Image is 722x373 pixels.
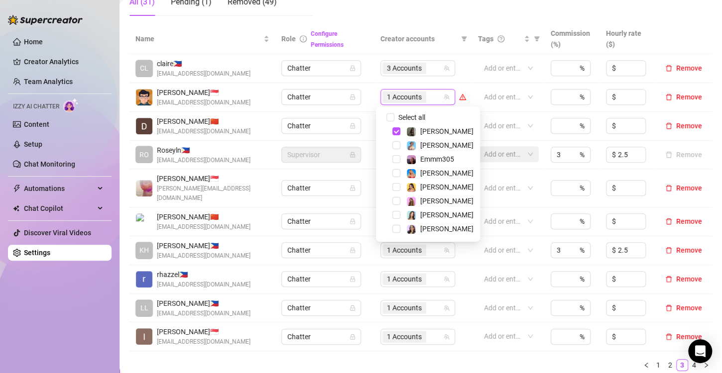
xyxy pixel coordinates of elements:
span: warning [459,93,466,100]
span: Chatter [287,272,355,286]
img: Paul James Soriano [136,213,152,230]
a: Setup [24,140,42,148]
span: Tags [478,33,493,44]
span: Izzy AI Chatter [13,102,59,111]
span: [EMAIL_ADDRESS][DOMAIN_NAME] [157,69,250,79]
li: Next Page [700,359,712,371]
img: Dane Elle [136,118,152,134]
span: [PERSON_NAME][EMAIL_ADDRESS][DOMAIN_NAME] [157,184,269,203]
button: right [700,359,712,371]
span: Chatter [287,300,355,315]
a: Content [24,120,49,128]
button: Remove [661,331,706,343]
span: [PERSON_NAME] [420,225,474,233]
span: Select tree node [392,155,400,163]
span: [EMAIL_ADDRESS][DOMAIN_NAME] [157,309,250,318]
span: team [444,334,450,340]
span: Remove [676,93,702,101]
span: Remove [676,184,702,192]
span: [EMAIL_ADDRESS][DOMAIN_NAME] [157,337,250,347]
img: rhazzel [136,271,152,287]
span: [EMAIL_ADDRESS][DOMAIN_NAME] [157,156,250,165]
th: Commission (%) [545,24,600,54]
span: Emmm305 [420,155,454,163]
span: [PERSON_NAME] [420,197,474,205]
span: 1 Accounts [387,302,422,313]
a: 1 [653,360,664,371]
span: Chatter [287,181,355,195]
a: Creator Analytics [24,54,104,70]
span: lock [350,94,356,100]
span: Select tree node [392,141,400,149]
span: Select tree node [392,211,400,219]
span: Remove [676,275,702,283]
span: RO [139,149,149,160]
span: Select tree node [392,169,400,177]
span: team [444,247,450,253]
span: delete [665,247,672,254]
span: Select tree node [392,183,400,191]
span: Roseyln 🇵🇭 [157,145,250,156]
span: [EMAIL_ADDRESS][DOMAIN_NAME] [157,280,250,289]
span: Chatter [287,90,355,104]
img: Amelia [407,211,416,220]
a: Configure Permissions [311,30,344,48]
span: 1 Accounts [387,245,422,256]
span: Creator accounts [380,33,457,44]
span: lock [350,334,356,340]
span: Select tree node [392,197,400,205]
button: Remove [661,120,706,132]
span: [PERSON_NAME] 🇸🇬 [157,173,269,184]
a: Discover Viral Videos [24,229,91,237]
span: filter [532,31,542,46]
span: [PERSON_NAME] [420,141,474,149]
img: Chat Copilot [13,205,19,212]
span: team [444,305,450,311]
span: CL [140,63,148,74]
img: Ashley [407,169,416,178]
button: Remove [661,244,706,256]
a: 3 [677,360,688,371]
span: Select tree node [392,127,400,135]
img: Brandy [407,127,416,136]
span: 1 Accounts [382,91,426,103]
span: delete [665,304,672,311]
img: Shahani Villareal [136,180,152,196]
img: Vanessa [407,141,416,150]
img: logo-BBDzfeDw.svg [8,15,83,25]
span: [PERSON_NAME] 🇵🇭 [157,298,250,309]
span: Supervisor [287,147,355,162]
span: Remove [676,304,702,312]
span: Remove [676,122,702,130]
span: [EMAIL_ADDRESS][DOMAIN_NAME] [157,251,250,261]
span: lock [350,247,356,253]
span: Name [135,33,261,44]
span: delete [665,65,672,72]
a: 4 [689,360,700,371]
li: 3 [676,359,688,371]
span: Remove [676,246,702,254]
a: Home [24,38,43,46]
img: Sami [407,225,416,234]
span: Chatter [287,214,355,229]
th: Hourly rate ($) [600,24,655,54]
a: Team Analytics [24,78,73,86]
span: [PERSON_NAME] 🇸🇬 [157,326,250,337]
span: Chatter [287,61,355,76]
span: lock [350,65,356,71]
span: team [444,276,450,282]
span: 1 Accounts [382,302,426,314]
button: left [640,359,652,371]
span: LL [140,302,148,313]
span: filter [461,36,467,42]
button: Remove [661,91,706,103]
button: Remove [661,149,706,161]
span: Chatter [287,118,355,133]
span: rhazzel 🇵🇭 [157,269,250,280]
span: [PERSON_NAME] [420,127,474,135]
span: lock [350,218,356,224]
span: Select all [394,112,429,123]
span: 1 Accounts [382,273,426,285]
div: Open Intercom Messenger [688,339,712,363]
li: 2 [664,359,676,371]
